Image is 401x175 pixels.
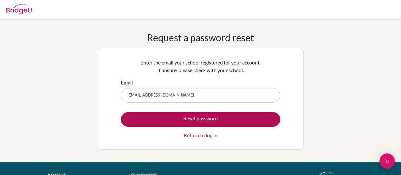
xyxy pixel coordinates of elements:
[121,112,280,127] button: Reset password
[121,59,280,74] p: Enter the email your school registered for your account. If unsure, please check with your school.
[379,153,395,169] div: Open Intercom Messenger
[6,4,32,14] img: Bridge-U
[184,131,217,139] a: Return to log in
[121,79,133,86] label: Email
[147,32,254,43] h1: Request a password reset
